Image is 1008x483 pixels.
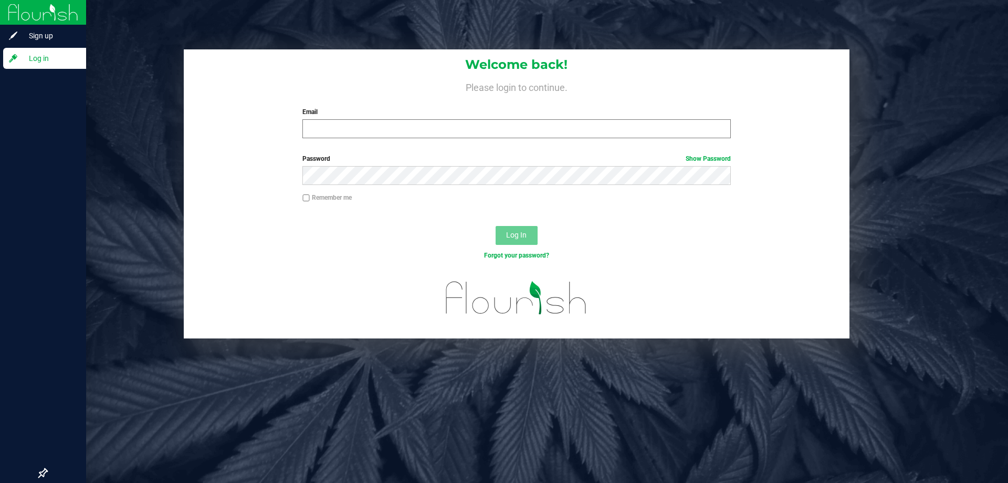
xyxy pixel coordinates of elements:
span: Sign up [18,29,81,42]
label: Remember me [302,193,352,202]
a: Forgot your password? [484,252,549,259]
h1: Welcome back! [184,58,849,71]
inline-svg: Sign up [8,30,18,41]
img: flourish_logo.svg [433,271,600,325]
span: Log in [18,52,81,65]
button: Log In [496,226,538,245]
span: Log In [506,231,527,239]
input: Remember me [302,194,310,202]
a: Show Password [686,155,731,162]
label: Email [302,107,730,117]
span: Password [302,155,330,162]
h4: Please login to continue. [184,80,849,93]
inline-svg: Log in [8,53,18,64]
